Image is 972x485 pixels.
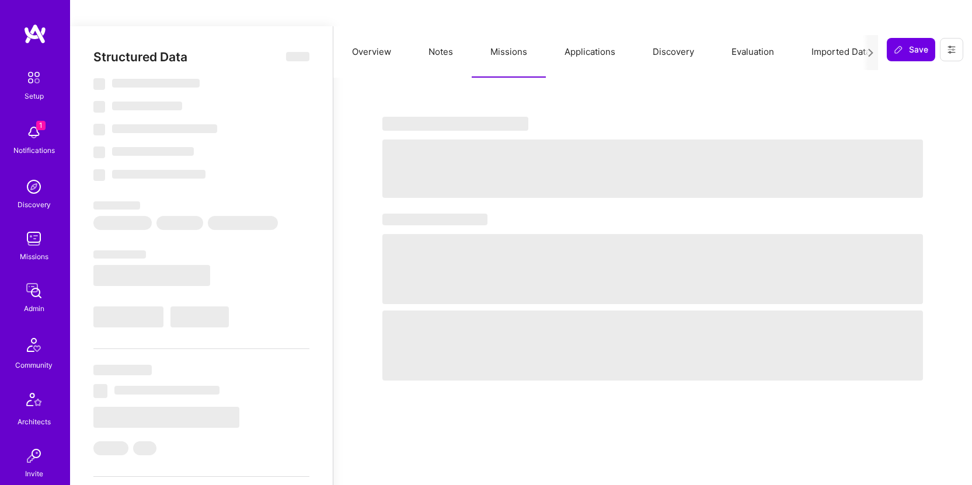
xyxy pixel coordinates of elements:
[93,384,107,398] span: ‌
[93,101,105,113] span: ‌
[93,124,105,135] span: ‌
[894,44,928,55] span: Save
[20,331,48,359] img: Community
[93,250,146,259] span: ‌
[713,26,793,78] button: Evaluation
[382,139,923,198] span: ‌
[410,26,472,78] button: Notes
[22,279,46,302] img: admin teamwork
[472,26,546,78] button: Missions
[20,388,48,416] img: Architects
[93,365,152,375] span: ‌
[22,227,46,250] img: teamwork
[15,359,53,371] div: Community
[93,50,187,64] span: Structured Data
[112,79,200,88] span: ‌
[170,306,229,327] span: ‌
[112,147,194,156] span: ‌
[112,170,205,179] span: ‌
[93,201,140,210] span: ‌
[93,78,105,90] span: ‌
[887,38,935,61] button: Save
[22,65,46,90] img: setup
[22,121,46,144] img: bell
[112,124,217,133] span: ‌
[23,23,47,44] img: logo
[93,441,128,455] span: ‌
[382,310,923,381] span: ‌
[93,169,105,181] span: ‌
[13,144,55,156] div: Notifications
[18,416,51,428] div: Architects
[156,216,203,230] span: ‌
[866,48,875,57] i: icon Next
[333,26,410,78] button: Overview
[634,26,713,78] button: Discovery
[208,216,278,230] span: ‌
[93,216,152,230] span: ‌
[382,117,528,131] span: ‌
[93,407,239,428] span: ‌
[793,26,889,78] button: Imported Data
[22,175,46,198] img: discovery
[382,214,487,225] span: ‌
[546,26,634,78] button: Applications
[36,121,46,130] span: 1
[18,198,51,211] div: Discovery
[22,444,46,467] img: Invite
[112,102,182,110] span: ‌
[133,441,156,455] span: ‌
[25,90,44,102] div: Setup
[93,146,105,158] span: ‌
[93,306,163,327] span: ‌
[382,234,923,304] span: ‌
[93,265,210,286] span: ‌
[114,386,220,395] span: ‌
[25,467,43,480] div: Invite
[286,52,309,61] span: ‌
[24,302,44,315] div: Admin
[20,250,48,263] div: Missions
